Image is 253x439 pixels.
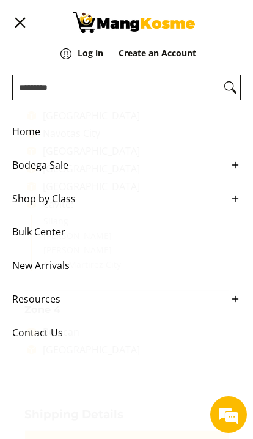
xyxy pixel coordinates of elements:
[12,249,222,282] span: New Arrivals
[12,149,241,182] a: Bodega Sale
[78,171,175,294] span: We're online!
[12,182,241,216] a: Shop by Class
[215,6,244,35] div: Minimize live chat window
[12,115,241,149] a: Home
[221,75,240,100] button: Search
[12,149,222,182] span: Bodega Sale
[119,49,196,76] a: Create an Account
[6,367,247,410] textarea: Type your message and hit 'Enter'
[12,115,222,149] span: Home
[12,316,222,350] span: Contact Us
[12,282,222,316] span: Resources
[12,249,241,282] a: New Arrivals
[12,215,222,249] span: Bulk Center
[119,47,196,59] strong: Create an Account
[12,282,241,316] a: Resources
[12,215,241,249] a: Bulk Center
[12,182,222,216] span: Shop by Class
[78,49,103,76] a: Log in
[64,68,215,84] div: Chat with us now
[12,316,241,350] a: Contact Us
[78,47,103,59] strong: Log in
[73,12,195,33] img: Shipping &amp; Delivery Page l Mang Kosme: Home Appliances Warehouse Sale!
